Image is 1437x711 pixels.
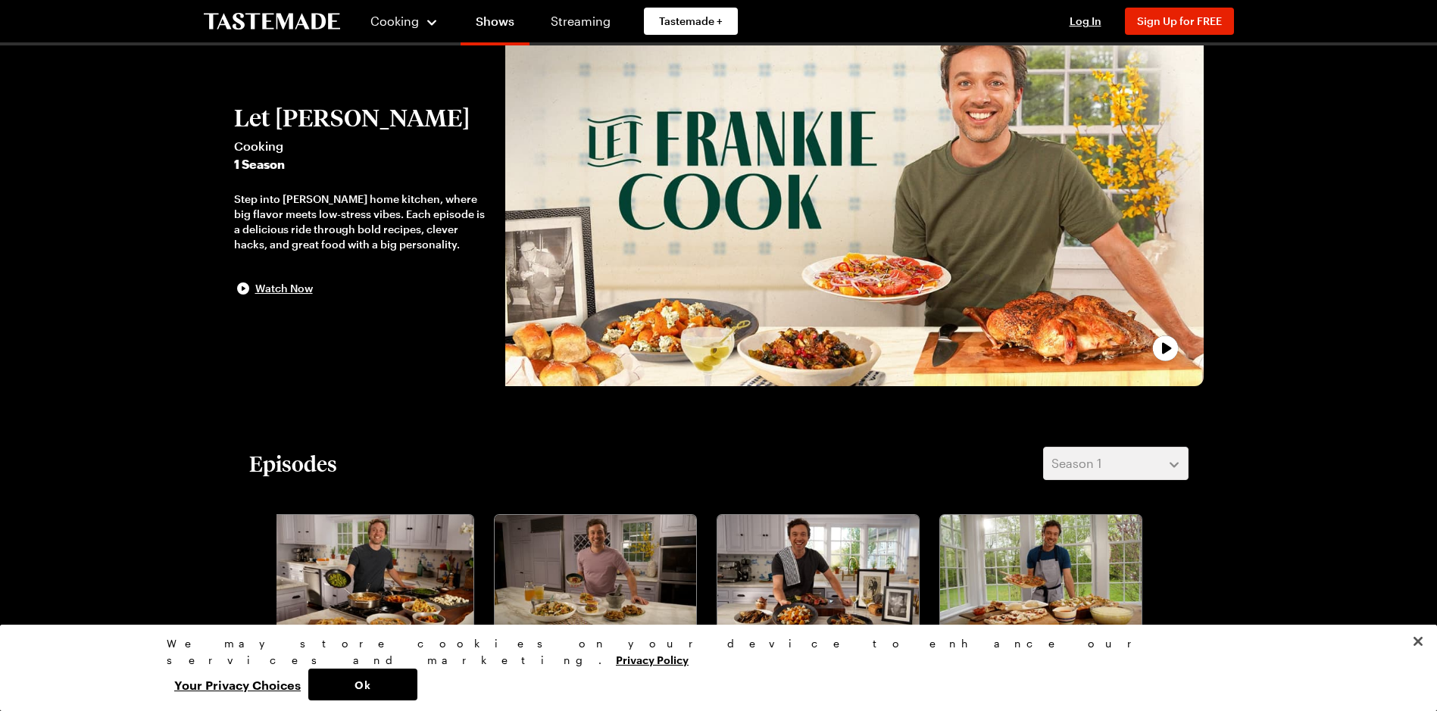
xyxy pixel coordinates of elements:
span: Season 1 [1051,454,1101,472]
h2: Episodes [249,450,337,477]
button: Close [1401,625,1435,658]
button: Cooking [370,3,439,39]
button: Ok [308,669,417,700]
div: Privacy [167,635,1257,700]
button: Log In [1055,14,1116,29]
img: Italian Smokehouse [717,515,919,628]
img: Pasta From Scratch [272,515,473,628]
button: Sign Up for FREE [1125,8,1234,35]
a: More information about your privacy, opens in a new tab [616,652,689,666]
div: Step into [PERSON_NAME] home kitchen, where big flavor meets low-stress vibes. Each episode is a ... [234,192,490,252]
button: Let [PERSON_NAME]Cooking1 SeasonStep into [PERSON_NAME] home kitchen, where big flavor meets low-... [234,104,490,298]
button: play trailer [505,15,1204,386]
span: Tastemade + [659,14,723,29]
button: Your Privacy Choices [167,669,308,700]
img: Let Frankie Cook [505,15,1204,386]
img: The Wonderful World of Pizza [940,515,1142,628]
a: Shows [461,3,530,45]
span: Sign Up for FREE [1137,14,1222,27]
div: We may store cookies on your device to enhance our services and marketing. [167,635,1257,669]
a: Tastemade + [644,8,738,35]
button: Season 1 [1043,447,1189,480]
h2: Let [PERSON_NAME] [234,104,490,131]
img: Lunch That Goes the Distance [495,515,696,628]
span: 1 Season [234,155,490,173]
span: Cooking [234,137,490,155]
span: Log In [1070,14,1101,27]
span: Cooking [370,14,419,28]
a: To Tastemade Home Page [204,13,340,30]
span: Watch Now [255,281,313,296]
